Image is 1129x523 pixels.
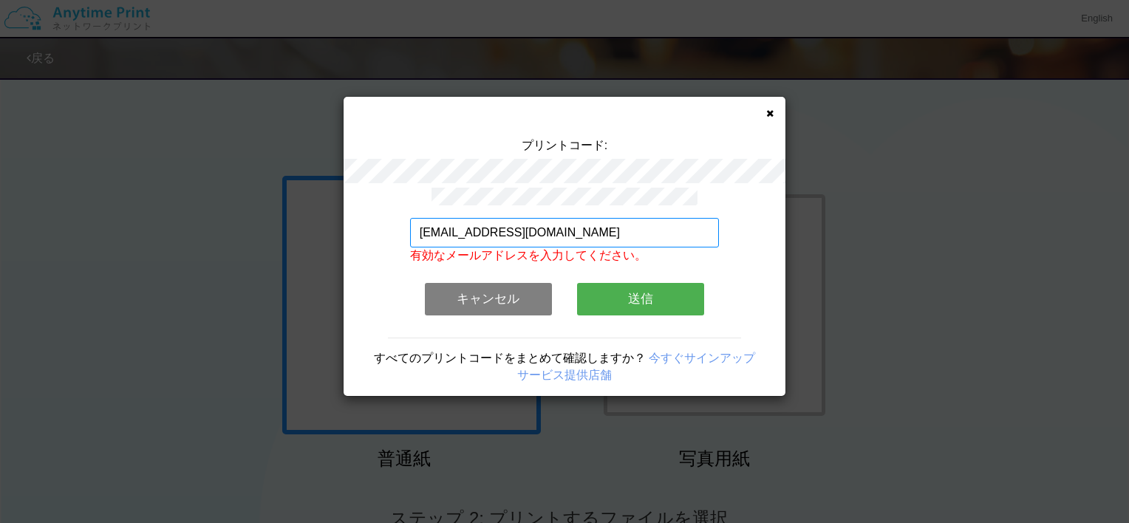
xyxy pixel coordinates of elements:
p: 有効なメールアドレスを入力してください。 [410,247,720,264]
input: メールアドレス [410,218,720,247]
span: プリントコード: [522,139,607,151]
a: サービス提供店舗 [517,369,612,381]
button: 送信 [577,283,704,315]
span: すべてのプリントコードをまとめて確認しますか？ [374,352,646,364]
button: キャンセル [425,283,552,315]
a: 今すぐサインアップ [649,352,755,364]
